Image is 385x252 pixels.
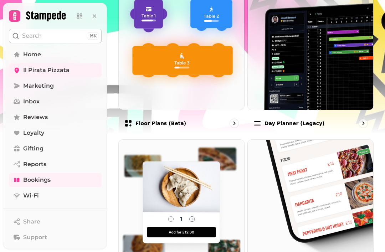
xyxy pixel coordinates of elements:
[9,126,102,140] a: Loyalty
[23,82,54,90] span: Marketing
[9,173,102,187] a: Bookings
[23,129,44,137] span: Loyalty
[9,47,102,62] a: Home
[23,191,39,200] span: Wi-Fi
[9,142,102,156] a: Gifting
[23,113,48,122] span: Reviews
[23,217,40,226] span: Share
[360,120,367,127] svg: go to
[23,160,46,169] span: Reports
[9,110,102,124] a: Reviews
[9,157,102,171] a: Reports
[23,176,51,184] span: Bookings
[9,63,102,77] a: Il Pirata Pizzata
[23,233,47,242] span: Support
[9,94,102,109] a: Inbox
[23,144,43,153] span: Gifting
[9,79,102,93] a: Marketing
[9,215,102,229] button: Share
[9,230,102,245] button: Support
[23,97,40,106] span: Inbox
[135,120,186,127] p: Floor Plans (beta)
[265,120,324,127] p: Day planner (legacy)
[23,50,41,59] span: Home
[9,29,102,43] button: Search⌘K
[231,120,238,127] svg: go to
[9,189,102,203] a: Wi-Fi
[88,32,98,40] div: ⌘K
[23,66,70,74] span: Il Pirata Pizzata
[22,32,42,40] p: Search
